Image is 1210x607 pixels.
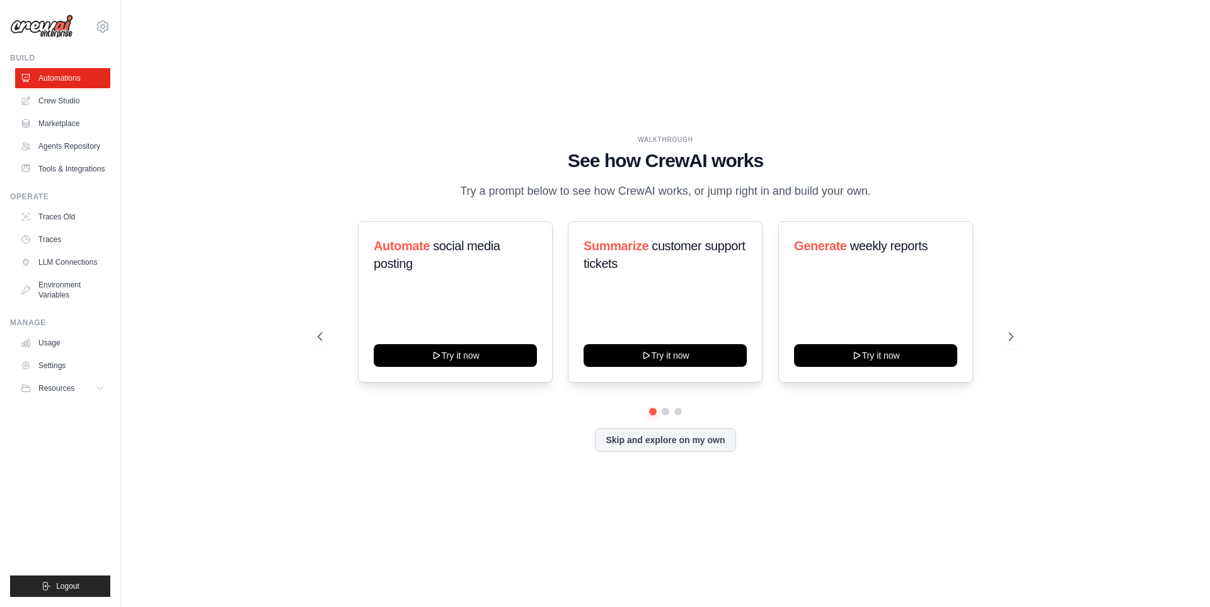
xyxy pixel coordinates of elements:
button: Logout [10,575,110,597]
button: Try it now [374,344,537,367]
button: Skip and explore on my own [595,428,735,452]
span: Automate [374,239,430,253]
div: WALKTHROUGH [318,135,1013,144]
a: Tools & Integrations [15,159,110,179]
span: Resources [38,383,74,393]
div: Manage [10,318,110,328]
h1: See how CrewAI works [318,149,1013,172]
p: Try a prompt below to see how CrewAI works, or jump right in and build your own. [454,182,877,200]
a: Usage [15,333,110,353]
a: Environment Variables [15,275,110,305]
a: Settings [15,356,110,376]
button: Resources [15,378,110,398]
a: Automations [15,68,110,88]
span: Logout [56,581,79,591]
span: weekly reports [850,239,927,253]
div: Build [10,53,110,63]
a: LLM Connections [15,252,110,272]
span: Generate [794,239,847,253]
a: Crew Studio [15,91,110,111]
span: social media posting [374,239,500,270]
div: Operate [10,192,110,202]
a: Agents Repository [15,136,110,156]
img: Logo [10,14,73,38]
span: customer support tickets [584,239,745,270]
button: Try it now [794,344,957,367]
a: Traces Old [15,207,110,227]
a: Traces [15,229,110,250]
a: Marketplace [15,113,110,134]
button: Try it now [584,344,747,367]
span: Summarize [584,239,648,253]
